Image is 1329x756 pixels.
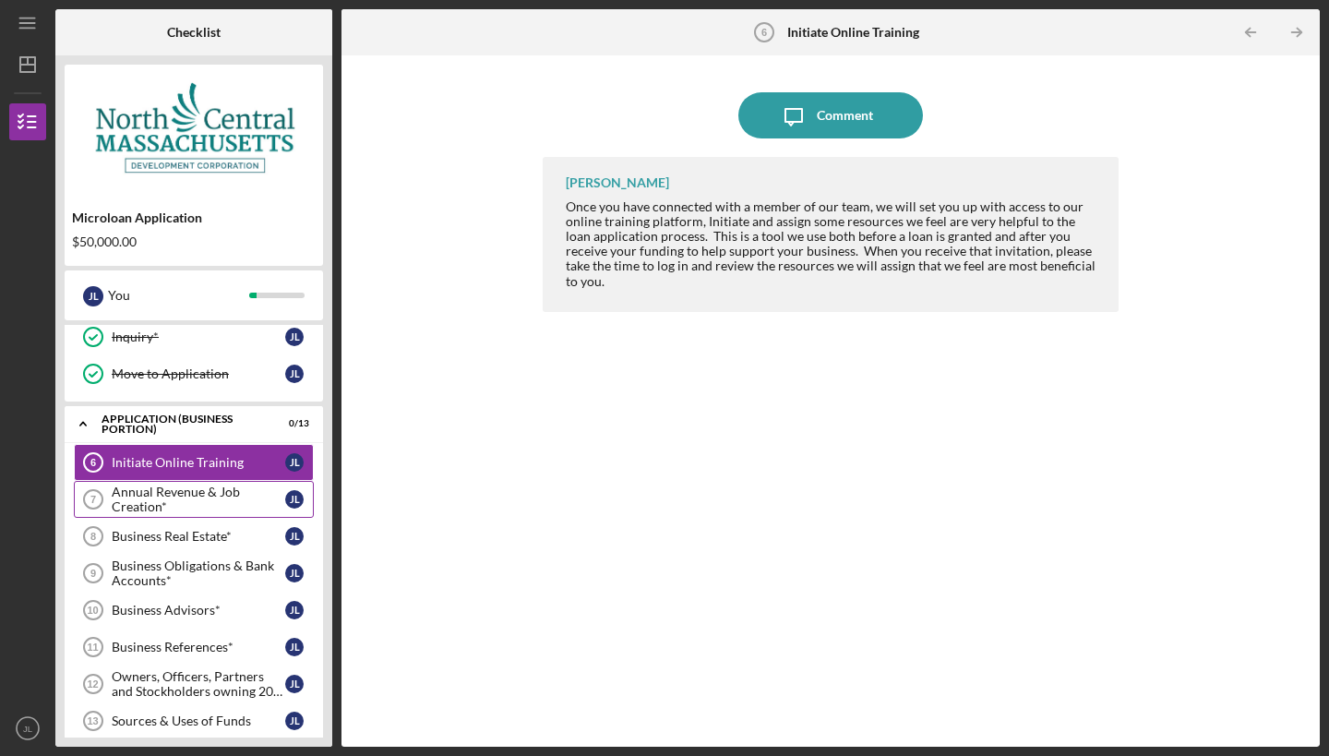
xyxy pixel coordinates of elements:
b: Initiate Online Training [787,25,919,40]
a: 6Initiate Online TrainingJL [74,444,314,481]
div: Business Real Estate* [112,529,285,544]
a: 13Sources & Uses of FundsJL [74,702,314,739]
div: J L [285,712,304,730]
div: Business References* [112,640,285,654]
text: JL [23,724,33,734]
tspan: 12 [87,678,98,690]
a: 12Owners, Officers, Partners and Stockholders owning 20% or more*JL [74,666,314,702]
a: 11Business References*JL [74,629,314,666]
div: Once you have connected with a member of our team, we will set you up with access to our online t... [566,199,1100,289]
div: J L [285,490,304,509]
div: Comment [817,92,873,138]
div: 0 / 13 [276,418,309,429]
a: Move to ApplicationJL [74,355,314,392]
tspan: 9 [90,568,96,579]
div: Inquiry* [112,330,285,344]
div: J L [285,564,304,582]
div: [PERSON_NAME] [566,175,669,190]
tspan: 8 [90,531,96,542]
img: Product logo [65,74,323,185]
div: You [108,280,249,311]
div: J L [285,601,304,619]
div: APPLICATION (BUSINESS PORTION) [102,414,263,435]
a: 7Annual Revenue & Job Creation*JL [74,481,314,518]
div: Annual Revenue & Job Creation* [112,485,285,514]
div: Initiate Online Training [112,455,285,470]
div: J L [285,638,304,656]
tspan: 13 [87,715,98,726]
button: JL [9,710,46,747]
div: Owners, Officers, Partners and Stockholders owning 20% or more* [112,669,285,699]
div: J L [83,286,103,306]
div: Business Advisors* [112,603,285,618]
div: Business Obligations & Bank Accounts* [112,558,285,588]
div: J L [285,365,304,383]
a: Inquiry*JL [74,318,314,355]
a: 8Business Real Estate*JL [74,518,314,555]
div: J L [285,527,304,546]
a: 10Business Advisors*JL [74,592,314,629]
tspan: 6 [90,457,96,468]
div: J L [285,675,304,693]
tspan: 11 [87,642,98,653]
b: Checklist [167,25,221,40]
div: J L [285,453,304,472]
tspan: 10 [87,605,98,616]
div: Microloan Application [72,210,316,225]
tspan: 7 [90,494,96,505]
div: Sources & Uses of Funds [112,714,285,728]
div: $50,000.00 [72,234,316,249]
tspan: 6 [761,27,767,38]
a: 9Business Obligations & Bank Accounts*JL [74,555,314,592]
button: Comment [738,92,923,138]
div: Move to Application [112,366,285,381]
div: J L [285,328,304,346]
